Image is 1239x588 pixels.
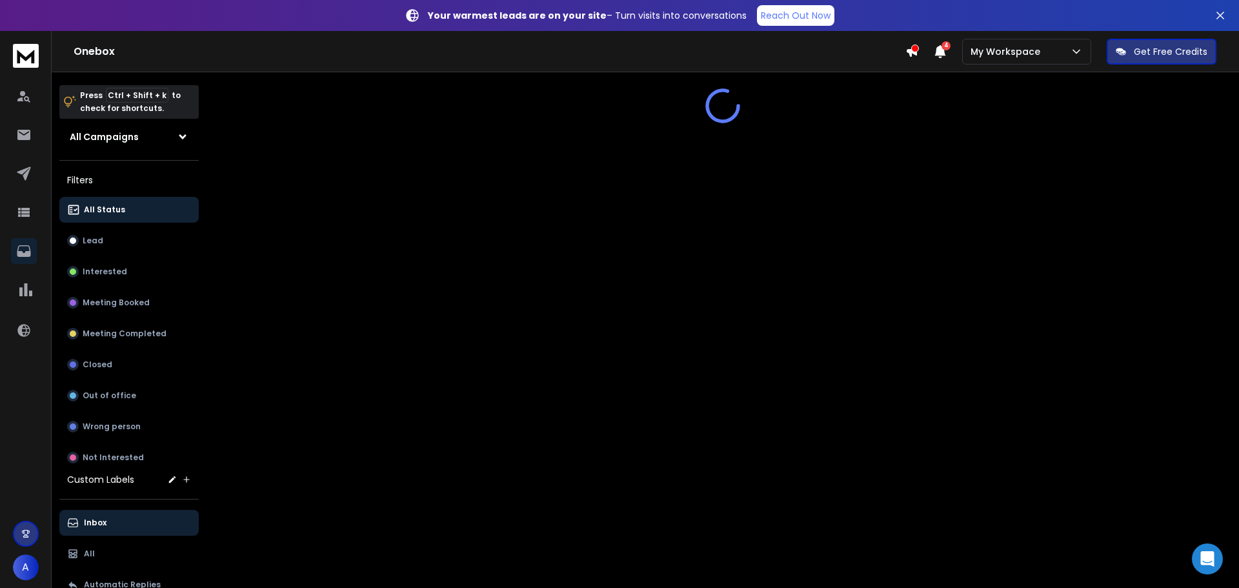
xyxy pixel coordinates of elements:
button: Out of office [59,383,199,409]
p: Interested [83,267,127,277]
button: Wrong person [59,414,199,440]
span: 4 [942,41,951,50]
p: Closed [83,360,112,370]
button: Lead [59,228,199,254]
p: Wrong person [83,421,141,432]
p: Not Interested [83,452,144,463]
p: – Turn visits into conversations [428,9,747,22]
p: Out of office [83,390,136,401]
p: All [84,549,95,559]
button: Meeting Completed [59,321,199,347]
p: All Status [84,205,125,215]
button: Meeting Booked [59,290,199,316]
p: Inbox [84,518,106,528]
p: My Workspace [971,45,1045,58]
p: Meeting Completed [83,329,166,339]
p: Lead [83,236,103,246]
button: All [59,541,199,567]
button: Get Free Credits [1107,39,1216,65]
p: Reach Out Now [761,9,831,22]
p: Meeting Booked [83,298,150,308]
h1: All Campaigns [70,130,139,143]
h3: Custom Labels [67,473,134,486]
a: Reach Out Now [757,5,834,26]
img: logo [13,44,39,68]
div: Open Intercom Messenger [1192,543,1223,574]
span: Ctrl + Shift + k [106,88,168,103]
p: Get Free Credits [1134,45,1207,58]
strong: Your warmest leads are on your site [428,9,607,22]
button: A [13,554,39,580]
button: All Status [59,197,199,223]
h3: Filters [59,171,199,189]
button: Inbox [59,510,199,536]
button: All Campaigns [59,124,199,150]
h1: Onebox [74,44,905,59]
button: Not Interested [59,445,199,471]
p: Press to check for shortcuts. [80,89,181,115]
button: Interested [59,259,199,285]
button: Closed [59,352,199,378]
